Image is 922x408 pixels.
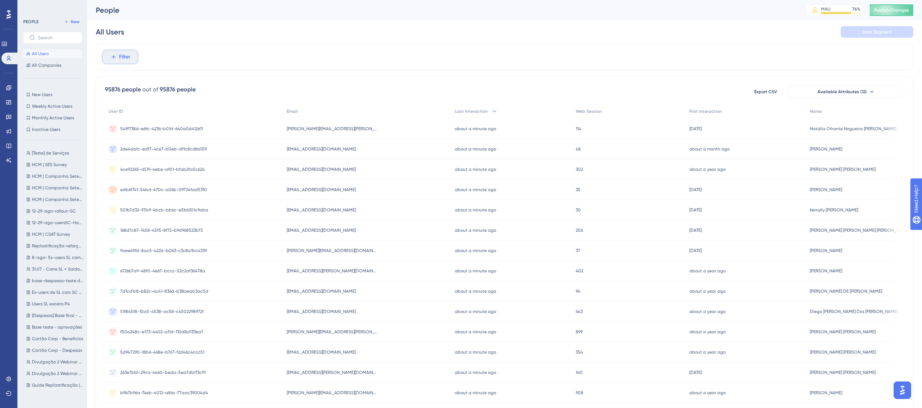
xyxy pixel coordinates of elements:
div: out of [142,85,158,94]
span: [EMAIL_ADDRESS][DOMAIN_NAME] [287,207,356,213]
span: [EMAIL_ADDRESS][DOMAIN_NAME] [287,309,356,314]
div: People [96,5,788,15]
span: 402 [576,268,583,274]
button: Monthly Active Users [23,114,82,122]
span: 501b7d32-97b9-4bcb-bb6c-e5bb101c9aba [120,207,208,213]
span: Inactive Users [32,127,60,132]
span: [EMAIL_ADDRESS][DOMAIN_NAME] [287,227,356,233]
span: Cartão Corp - Benefícios [32,336,83,342]
button: Ex-users de SL com SC habilitado [23,288,86,297]
span: 94 [576,288,580,294]
time: about a month ago [689,147,730,152]
span: [EMAIL_ADDRESS][PERSON_NAME][DOMAIN_NAME] [287,268,378,274]
button: despesas-quanti-benefícios [23,392,86,401]
iframe: UserGuiding AI Assistant Launcher [892,379,913,401]
span: edb6f741-54bd-470c-a06b-09724fad5310 [120,187,207,193]
span: Filter [119,53,130,61]
span: [EMAIL_ADDRESS][DOMAIN_NAME] [287,288,356,294]
span: 140 [576,370,583,375]
time: about a minute ago [455,207,496,213]
time: about a minute ago [455,390,496,395]
button: [Teste] de Serviços [23,149,86,157]
span: 899 [576,329,583,335]
span: [Teste] de Serviços [32,150,69,156]
time: about a minute ago [455,167,496,172]
span: [PERSON_NAME] [810,146,842,152]
span: 4ce92265-d519-4ebe-af01-bfab2fa5c624 [120,166,205,172]
span: [PERSON_NAME] [810,390,842,396]
time: about a year ago [689,167,726,172]
span: Natália Ofrante Nogueira [PERSON_NAME] [810,126,896,132]
time: about a minute ago [455,329,496,334]
span: Email [287,108,298,114]
span: 168d7c87-1458-45f5-8f72-b9d968523b73 [120,227,203,233]
span: 263e7bb1-29ca-4460-beda-5ea7dbf13c91 [120,370,205,375]
div: 95876 people [160,85,196,94]
time: [DATE] [689,126,702,131]
button: Replastificação-reforço-13-ago [23,242,86,250]
button: HCM | Campanha Setembro 890 [23,172,86,181]
span: Divulgação 2 Webinar Saldo Caju [32,371,83,376]
time: about a minute ago [455,248,496,253]
span: 6726b7a9-48f0-4e67-bccc-52c2af36478a [120,268,205,274]
time: about a minute ago [455,268,496,273]
span: All Companies [32,62,61,68]
button: Filter [102,50,138,64]
time: about a year ago [689,350,726,355]
time: about a year ago [689,390,726,395]
span: Name [810,108,822,114]
span: Publish Changes [874,7,909,13]
span: 35 [576,187,580,193]
span: HCM | CSAT Survey [32,231,70,237]
time: about a minute ago [455,370,496,375]
span: Users SL exceto P4 [32,301,70,307]
span: [EMAIL_ADDRESS][DOMAIN_NAME] [287,187,356,193]
time: about a minute ago [455,350,496,355]
span: 643 [576,309,583,314]
div: PEOPLE [23,19,38,25]
button: Users SL exceto P4 [23,300,86,308]
button: Weekly Active Users [23,102,82,111]
span: New Users [32,92,52,98]
time: about a minute ago [455,126,496,131]
time: about a year ago [689,289,726,294]
span: 2de4dafc-edf7-4ce7-b0eb-df1c8cd8d159 [120,146,207,152]
span: 354 [576,349,583,355]
time: about a minute ago [455,187,496,192]
span: [EMAIL_ADDRESS][DOMAIN_NAME] [287,166,356,172]
time: [DATE] [689,207,702,213]
span: [PERSON_NAME] [PERSON_NAME] [810,329,876,335]
span: 12-29-ago-usersSC-Habilitado [32,220,83,226]
span: Save Segment [862,29,892,35]
button: 12-29-ago-usersSC-Habilitado [23,218,86,227]
span: f50a248c-e173-4402-a11d-110d8d133ea7 [120,329,203,335]
span: [EMAIL_ADDRESS][PERSON_NAME][DOMAIN_NAME] [287,370,378,375]
span: 5d947290-18b6-468e-b767-f2d46c4ccc51 [120,349,204,355]
time: about a minute ago [455,228,496,233]
span: 12-29-ago-rollout-SC [32,208,76,214]
span: [EMAIL_ADDRESS][DOMAIN_NAME] [287,146,356,152]
button: Publish Changes [870,4,913,16]
span: [PERSON_NAME] [PERSON_NAME] [PERSON_NAME] [810,227,901,233]
span: Replastificação-reforço-13-ago [32,243,83,249]
span: Ex-users de SL com SC habilitado [32,289,83,295]
span: Cartão Corp - Despesas [32,347,82,353]
span: [PERSON_NAME] [810,268,842,274]
span: Guide Replastificação | Julho [32,382,83,388]
span: HCM | SES Survey [32,162,67,168]
span: Monthly Active Users [32,115,74,121]
span: Divulgação 2 Webinar Saldo Caju PT 2 [32,359,83,365]
span: 37 [576,248,580,254]
button: All Users [23,49,82,58]
span: [PERSON_NAME] [810,187,842,193]
span: First Interaction [689,108,722,114]
span: base-despesas-teste de usabilidade [32,278,83,284]
span: 51f845f8-10a5-4538-ac58-c4502298972f [120,309,204,314]
span: Web Session [576,108,602,114]
span: 908 [576,390,583,396]
span: 8-ago- Ex-users SL com SC habilitado [32,255,83,260]
span: 302 [576,166,583,172]
button: New Users [23,90,82,99]
time: about a year ago [689,268,726,273]
span: Weekly Active Users [32,103,72,109]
